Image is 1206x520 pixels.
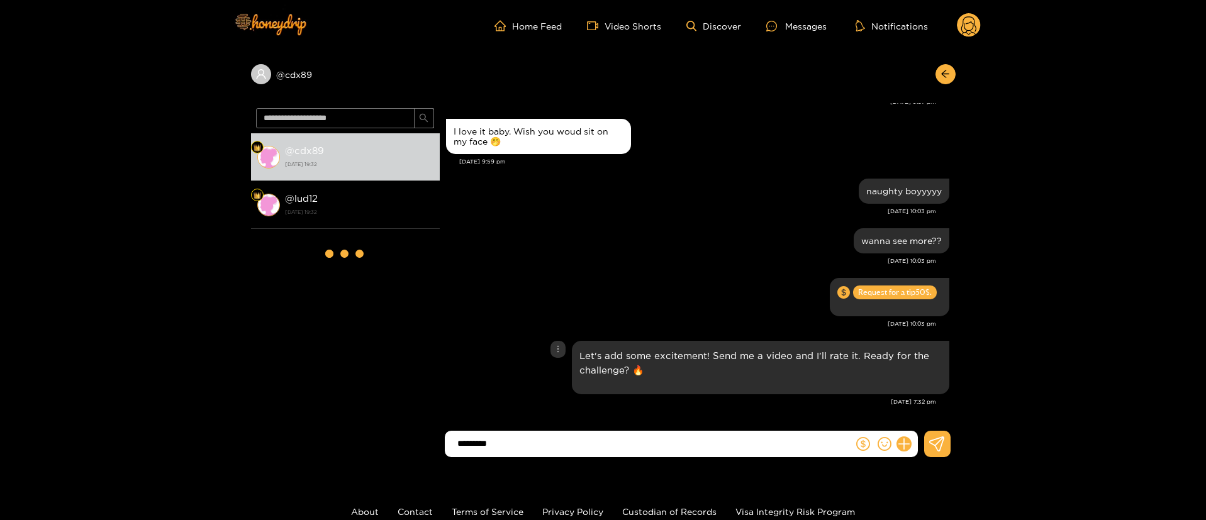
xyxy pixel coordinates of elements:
button: arrow-left [935,64,956,84]
strong: @ cdx89 [285,145,324,156]
a: Video Shorts [587,20,661,31]
img: Fan Level [254,192,261,199]
strong: @ lud12 [285,193,318,204]
div: I love it baby. Wish you woud sit on my face 🤭 [454,126,623,147]
div: wanna see more?? [861,236,942,246]
span: smile [878,437,891,451]
span: Request for a tip 50 $. [853,285,937,299]
button: dollar [854,434,873,453]
span: more [554,345,562,353]
span: dollar-circle [837,286,850,299]
div: [DATE] 10:03 pm [446,257,936,265]
p: Let's add some excitement! Send me a video and I'll rate it. Ready for the challenge? 🔥 [579,348,942,377]
button: search [414,108,434,128]
div: Mar. 9, 10:03 pm [830,278,949,316]
div: Sep. 8, 7:32 pm [572,341,949,394]
div: Messages [766,19,827,33]
a: Terms of Service [452,507,523,516]
a: Privacy Policy [542,507,603,516]
strong: [DATE] 19:32 [285,206,433,218]
a: Contact [398,507,433,516]
img: Fan Level [254,144,261,152]
a: About [351,507,379,516]
a: Home Feed [494,20,562,31]
a: Custodian of Records [622,507,717,516]
span: dollar [856,437,870,451]
div: Mar. 9, 10:03 pm [859,179,949,204]
div: @cdx89 [251,64,440,84]
div: naughty boyyyyy [866,186,942,196]
img: conversation [257,194,280,216]
button: Notifications [852,19,932,32]
span: user [255,69,267,80]
div: Mar. 9, 10:03 pm [854,228,949,253]
div: [DATE] 7:32 pm [446,397,936,406]
div: [DATE] 9:59 pm [459,157,949,166]
strong: [DATE] 19:32 [285,158,433,170]
span: home [494,20,512,31]
a: Discover [686,21,741,31]
div: [DATE] 10:03 pm [446,207,936,216]
img: conversation [257,146,280,169]
div: Mar. 9, 9:59 pm [446,119,631,154]
a: Visa Integrity Risk Program [735,507,855,516]
div: [DATE] 10:03 pm [446,319,936,328]
span: video-camera [587,20,605,31]
span: arrow-left [941,69,950,80]
span: search [419,113,428,124]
